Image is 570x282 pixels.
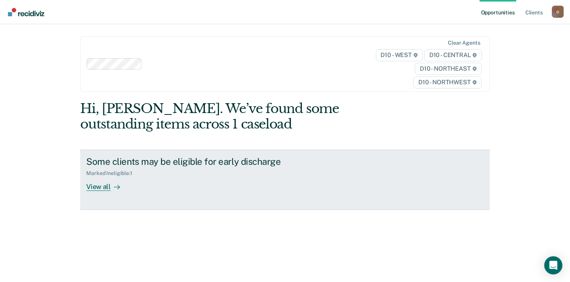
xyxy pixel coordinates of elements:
span: D10 - NORTHWEST [413,76,481,88]
button: Profile dropdown button [552,6,564,18]
div: View all [86,177,129,191]
a: Some clients may be eligible for early dischargeMarked Ineligible:1View all [80,150,489,209]
span: D10 - NORTHEAST [415,63,481,75]
img: Recidiviz [8,8,44,16]
div: Some clients may be eligible for early discharge [86,156,352,167]
div: Marked Ineligible : 1 [86,170,138,177]
span: D10 - WEST [376,49,423,61]
div: Hi, [PERSON_NAME]. We’ve found some outstanding items across 1 caseload [80,101,408,132]
div: Clear agents [448,40,480,46]
div: Open Intercom Messenger [544,256,562,274]
span: D10 - CENTRAL [424,49,482,61]
div: G [552,6,564,18]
